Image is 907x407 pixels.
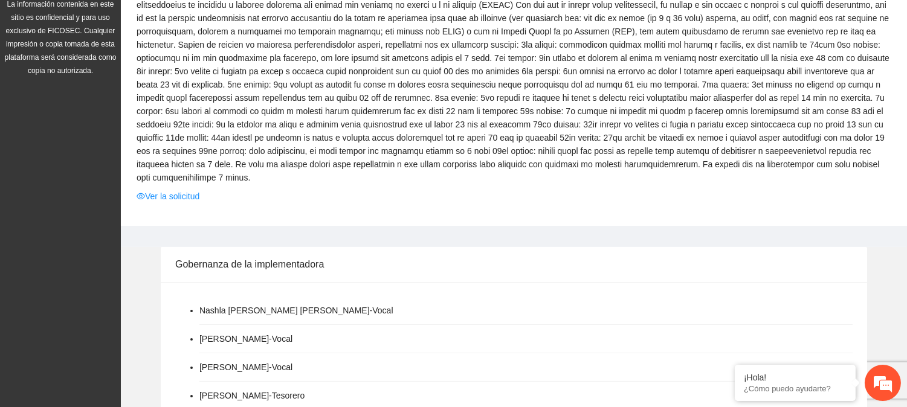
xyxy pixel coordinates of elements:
li: [PERSON_NAME] - Vocal [199,332,292,345]
li: [PERSON_NAME] - Tesorero [199,389,305,402]
a: eyeVer la solicitud [137,190,199,203]
div: Chatee con nosotros ahora [63,62,203,77]
span: eye [137,192,145,200]
div: Minimizar ventana de chat en vivo [198,6,227,35]
li: [PERSON_NAME] - Vocal [199,361,292,374]
span: Estamos en línea. [70,134,167,256]
div: Gobernanza de la implementadora [175,247,853,281]
p: ¿Cómo puedo ayudarte? [744,384,847,393]
div: ¡Hola! [744,373,847,382]
li: Nashla [PERSON_NAME] [PERSON_NAME] - Vocal [199,304,393,317]
textarea: Escriba su mensaje y pulse “Intro” [6,275,230,318]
